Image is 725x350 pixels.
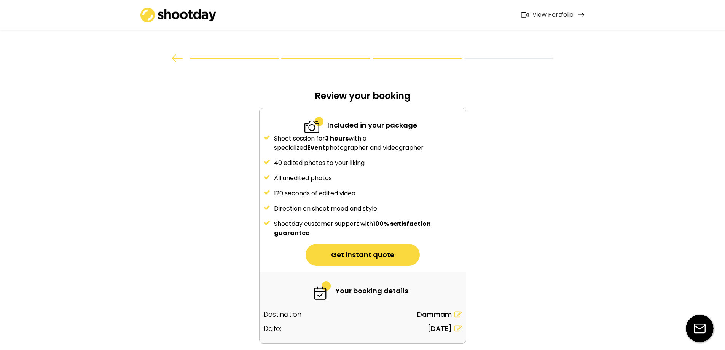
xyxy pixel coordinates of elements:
img: arrow%20back.svg [172,54,183,62]
img: 2-specialized.svg [304,116,323,134]
strong: 100% satisfaction guarantee [274,219,432,237]
div: Shootday customer support with [274,219,462,238]
div: All unedited photos [274,174,462,183]
div: Direction on shoot mood and style [274,204,462,213]
strong: Event [307,143,325,152]
div: Destination [263,309,301,320]
div: Date: [263,323,281,334]
strong: 3 hours [325,134,349,143]
button: Get instant quote [306,244,420,266]
div: 120 seconds of edited video [274,189,462,198]
div: Review your booking [259,90,466,108]
div: Shoot session for with a specialized photographer and videographer [274,134,462,152]
img: email-icon%20%281%29.svg [686,315,714,342]
div: View Portfolio [532,11,574,19]
div: Included in your package [327,120,417,130]
div: 40 edited photos to your liking [274,158,462,168]
div: Your booking details [336,286,408,296]
img: shootday_logo.png [140,8,217,22]
div: Dammam [417,309,452,320]
img: Icon%20feather-video%402x.png [521,12,529,18]
div: [DATE] [427,323,452,334]
img: 6-fast.svg [313,281,332,300]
